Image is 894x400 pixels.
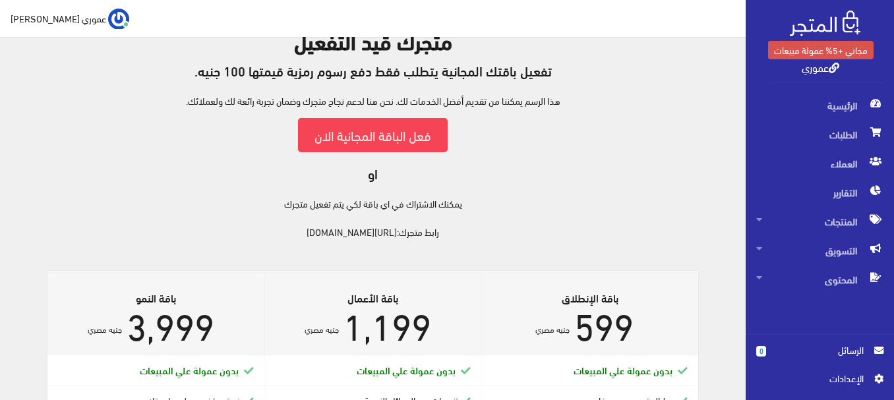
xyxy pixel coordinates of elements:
span: الرسائل [777,343,864,357]
sup: جنيه مصري [88,322,122,336]
h5: او [16,166,730,181]
a: الرئيسية [746,91,894,120]
h5: تفعيل باقتك المجانية يتطلب فقط دفع رسوم رمزية قيمتها 100 جنيه. [16,63,730,78]
span: المحتوى [756,265,883,294]
span: اﻹعدادات [767,371,863,386]
b: بدون عمولة علي المبيعات [140,362,239,377]
b: بدون عمولة علي المبيعات [574,362,672,377]
span: العملاء [756,149,883,178]
a: ... عموري [PERSON_NAME] [11,8,129,29]
span: الرئيسية [756,91,883,120]
img: ... [108,9,129,30]
span: 0 [756,346,766,357]
span: الطلبات [756,120,883,149]
a: اﻹعدادات [756,371,883,392]
sup: جنيه مصري [535,322,570,336]
span: 1,199 [343,289,431,357]
span: عموري [PERSON_NAME] [11,10,106,26]
h2: متجرك قيد التفعيل [16,29,730,52]
h6: باقة النمو [58,292,254,304]
a: التقارير [746,178,894,207]
a: 0 الرسائل [756,343,883,371]
img: . [790,11,860,36]
b: بدون عمولة علي المبيعات [357,362,456,377]
a: مجاني +5% عمولة مبيعات [768,41,874,59]
span: 599 [574,289,634,357]
span: 3,999 [127,289,214,357]
h6: باقة الأعمال [275,292,471,304]
a: المنتجات [746,207,894,236]
p: هذا الرسم يمكننا من تقديم أفضل الخدمات لك. نحن هنا لدعم نجاح متجرك وضمان تجربة رائعة لك ولعملائك. [16,94,730,108]
span: المنتجات [756,207,883,236]
sup: جنيه مصري [305,322,339,336]
span: التقارير [756,178,883,207]
a: فعل الباقة المجانية الان [298,118,448,152]
div: يمكنك الاشتراك في اي باقة لكي يتم تفعيل متجرك رابط متجرك: [16,29,730,239]
a: عموري [802,57,839,76]
a: العملاء [746,149,894,178]
span: التسويق [756,236,883,265]
a: [URL][DOMAIN_NAME] [307,223,397,240]
a: المحتوى [746,265,894,294]
h6: باقة الإنطلاق [492,292,688,304]
a: الطلبات [746,120,894,149]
